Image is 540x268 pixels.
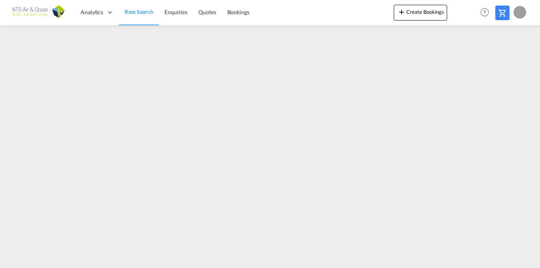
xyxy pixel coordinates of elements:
[81,8,103,16] span: Analytics
[397,7,406,17] md-icon: icon-plus 400-fg
[198,9,216,15] span: Quotes
[125,8,153,15] span: Rate Search
[478,6,491,19] span: Help
[227,9,249,15] span: Bookings
[478,6,495,20] div: Help
[164,9,187,15] span: Enquiries
[394,5,447,21] button: icon-plus 400-fgCreate Bookings
[12,4,65,21] img: af31b1c0b01f11ecbc353f8e72265e29.png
